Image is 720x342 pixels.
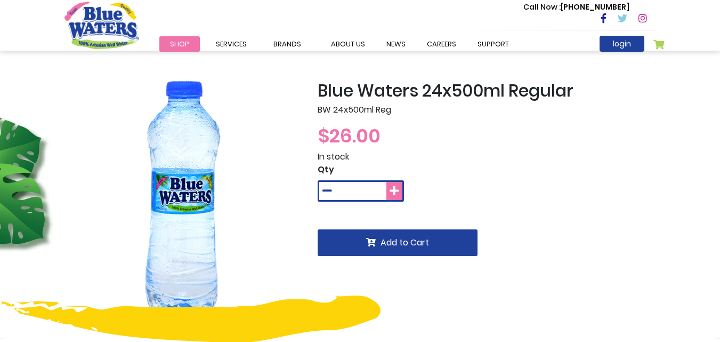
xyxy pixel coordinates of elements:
p: BW 24x500ml Reg [318,104,656,116]
button: Add to Cart [318,229,478,256]
h2: Blue Waters 24x500ml Regular [318,81,656,101]
span: Qty [318,163,334,176]
a: about us [320,36,376,52]
p: [PHONE_NUMBER] [523,2,629,13]
span: Shop [170,39,189,49]
span: $26.00 [318,122,381,149]
a: support [467,36,520,52]
span: Services [216,39,247,49]
a: careers [416,36,467,52]
a: store logo [64,2,139,49]
span: Call Now : [523,2,561,12]
span: In stock [318,150,349,163]
img: Blue_Waters_24x500ml_Regular_1_4.png [64,81,302,318]
a: login [600,36,644,52]
span: Brands [273,39,301,49]
span: Add to Cart [381,236,429,249]
a: News [376,36,416,52]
